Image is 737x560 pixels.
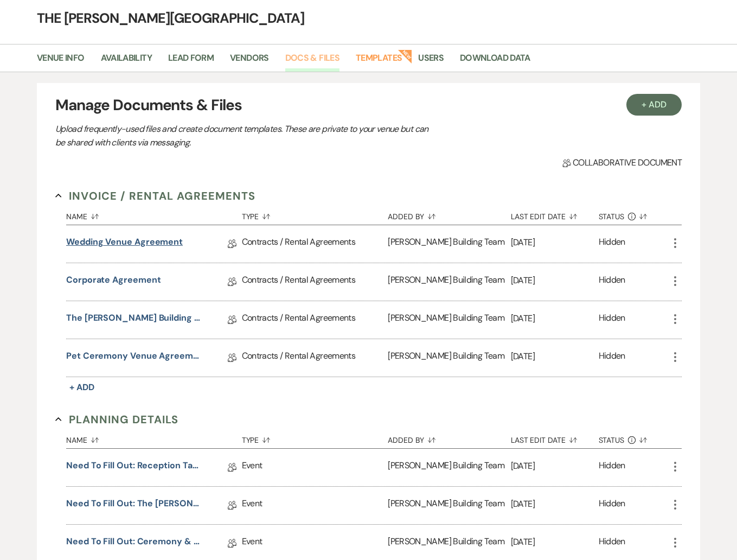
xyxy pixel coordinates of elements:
div: Hidden [599,459,625,476]
button: Last Edit Date [511,204,599,225]
div: [PERSON_NAME] Building Team [388,225,511,263]
a: Corporate Agreement [66,273,161,290]
a: Pet Ceremony Venue Agreement [66,349,202,366]
button: Last Edit Date [511,428,599,448]
button: Status [599,204,669,225]
a: The [PERSON_NAME] Building DIY & Policy Guidelines [66,311,202,328]
span: + Add [69,381,94,393]
div: [PERSON_NAME] Building Team [388,449,511,486]
p: [DATE] [511,311,599,326]
div: Hidden [599,273,625,290]
a: Users [418,51,444,72]
div: Contracts / Rental Agreements [242,339,388,377]
h3: Manage Documents & Files [55,94,682,117]
div: [PERSON_NAME] Building Team [388,487,511,524]
span: Status [599,436,625,444]
div: Contracts / Rental Agreements [242,225,388,263]
a: Lead Form [168,51,214,72]
div: [PERSON_NAME] Building Team [388,263,511,301]
a: Availability [101,51,152,72]
strong: New [398,48,413,63]
button: Name [66,204,242,225]
button: + Add [66,380,98,395]
button: Invoice / Rental Agreements [55,188,255,204]
p: Upload frequently-used files and create document templates. These are private to your venue but c... [55,122,435,150]
div: Event [242,449,388,486]
div: Hidden [599,535,625,552]
p: [DATE] [511,535,599,549]
button: + Add [626,94,682,116]
div: Hidden [599,349,625,366]
a: Need to Fill Out: Reception Table Guest Count [66,459,202,476]
a: Download Data [460,51,530,72]
div: Hidden [599,497,625,514]
a: Need to Fill Out: The [PERSON_NAME] Building Planning Document [66,497,202,514]
span: Collaborative document [562,156,682,169]
a: Need to Fill Out: Ceremony & Reception Details [66,535,202,552]
a: Wedding Venue Agreement [66,236,183,252]
div: Event [242,487,388,524]
div: Hidden [599,236,625,252]
p: [DATE] [511,497,599,511]
a: Venue Info [37,51,85,72]
button: Added By [388,204,511,225]
p: [DATE] [511,236,599,250]
p: [DATE] [511,273,599,288]
span: Status [599,213,625,220]
button: Type [242,428,388,448]
button: Planning Details [55,411,178,428]
button: Name [66,428,242,448]
a: Templates [356,51,402,72]
a: Docs & Files [285,51,339,72]
div: [PERSON_NAME] Building Team [388,301,511,339]
button: Status [599,428,669,448]
button: Type [242,204,388,225]
p: [DATE] [511,349,599,364]
div: Contracts / Rental Agreements [242,301,388,339]
div: Contracts / Rental Agreements [242,263,388,301]
a: Vendors [230,51,269,72]
button: Added By [388,428,511,448]
p: [DATE] [511,459,599,473]
div: Hidden [599,311,625,328]
div: [PERSON_NAME] Building Team [388,339,511,377]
